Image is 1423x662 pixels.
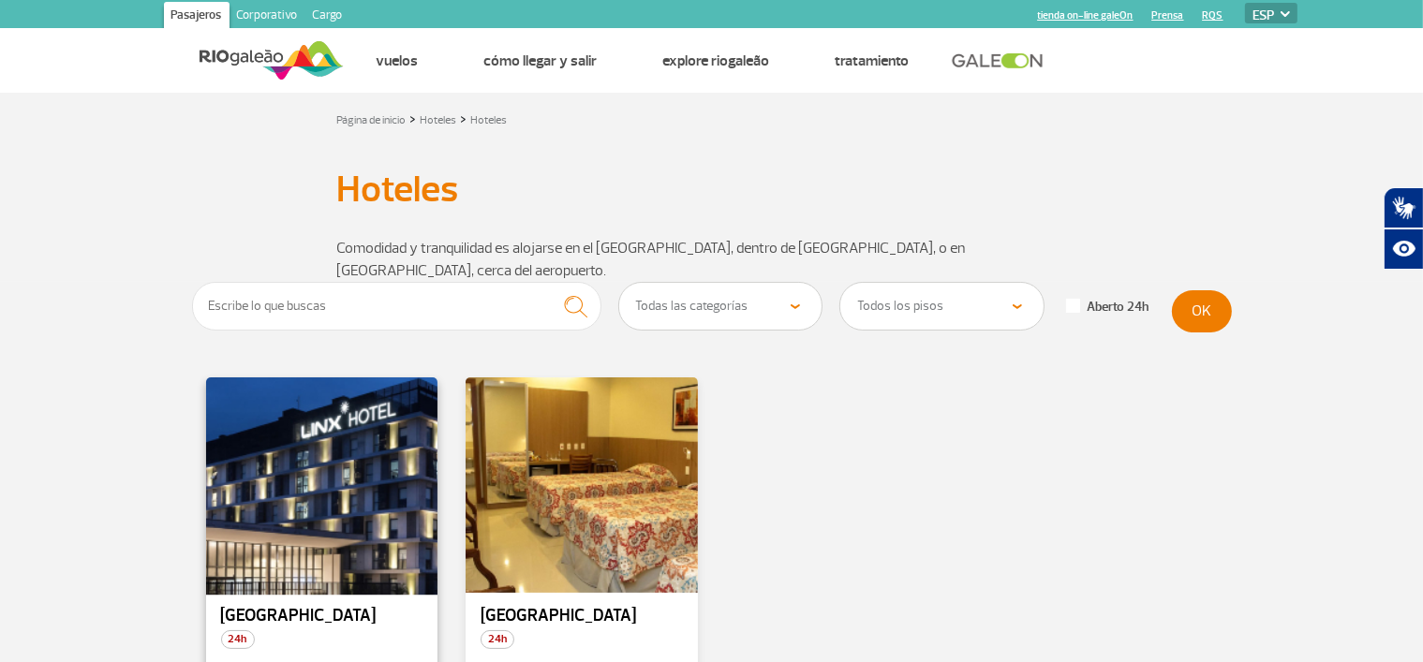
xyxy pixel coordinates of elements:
a: Corporativo [230,2,305,32]
a: Cómo llegar y salir [484,51,598,70]
a: Explore RIOgaleão [663,51,770,70]
a: Hoteles [471,113,508,127]
input: Escribe lo que buscas [192,282,602,331]
a: Página de inicio [337,113,407,127]
p: Comodidad y tranquilidad es alojarse en el [GEOGRAPHIC_DATA], dentro de [GEOGRAPHIC_DATA], o en [... [337,237,1087,282]
a: > [410,108,417,129]
a: RQS [1203,9,1223,22]
button: Abrir recursos assistivos. [1384,228,1423,270]
div: Plugin de acessibilidade da Hand Talk. [1384,187,1423,270]
a: Vuelos [377,51,419,70]
span: 24h [481,630,514,649]
a: tienda on-line galeOn [1038,9,1134,22]
a: Cargo [305,2,350,32]
a: Hoteles [421,113,457,127]
h1: Hoteles [337,173,1087,205]
button: Abrir tradutor de língua de sinais. [1384,187,1423,228]
label: Aberto 24h [1066,299,1149,316]
a: Tratamiento [836,51,910,70]
p: [GEOGRAPHIC_DATA] [221,607,423,625]
p: [GEOGRAPHIC_DATA] [481,607,683,625]
span: 24h [221,630,255,649]
button: OK [1172,290,1232,332]
a: Prensa [1152,9,1184,22]
a: Pasajeros [164,2,230,32]
a: > [461,108,467,129]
